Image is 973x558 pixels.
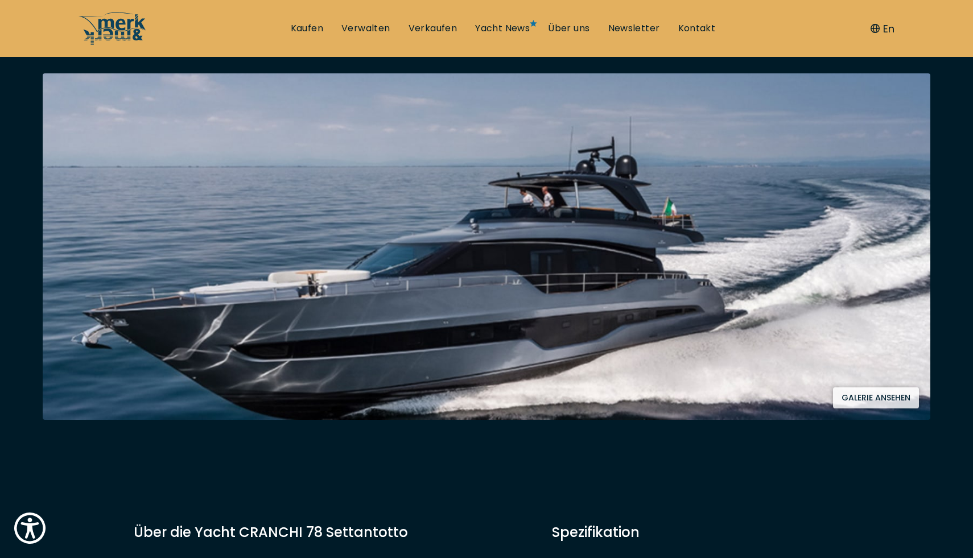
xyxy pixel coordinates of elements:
a: Über uns [548,22,589,35]
div: Spezifikation [552,522,839,542]
a: Yacht News [475,22,530,35]
a: Verkaufen [409,22,457,35]
a: Verwalten [341,22,390,35]
h3: Über die Yacht CRANCHI 78 Settantotto [134,522,472,542]
a: Kontakt [678,22,716,35]
button: En [871,21,894,36]
button: Galerie ansehen [833,387,919,408]
a: Kaufen [291,22,323,35]
button: Show Accessibility Preferences [11,510,48,547]
a: Newsletter [608,22,660,35]
img: Merk&Merk [43,73,930,420]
